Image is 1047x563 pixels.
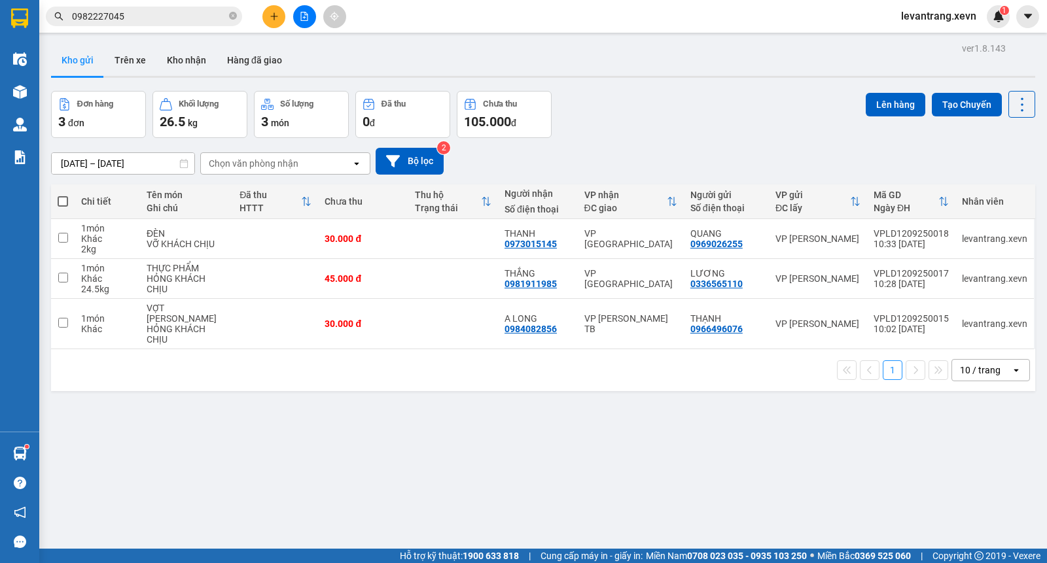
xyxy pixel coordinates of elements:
[11,9,28,28] img: logo-vxr
[14,506,26,519] span: notification
[81,313,133,324] div: 1 món
[408,184,498,219] th: Toggle SortBy
[775,318,861,329] div: VP [PERSON_NAME]
[505,324,557,334] div: 0984082856
[147,263,226,273] div: THỰC PHẨM
[1002,6,1006,15] span: 1
[505,239,557,249] div: 0973015145
[270,12,279,21] span: plus
[147,303,226,324] div: VỢT PIC
[775,203,850,213] div: ĐC lấy
[962,196,1027,207] div: Nhân viên
[867,184,955,219] th: Toggle SortBy
[578,184,684,219] th: Toggle SortBy
[13,447,27,460] img: warehouse-icon
[690,228,762,239] div: QUANG
[874,190,938,200] div: Mã GD
[382,99,406,109] div: Đã thu
[52,153,194,174] input: Select a date range.
[209,157,298,170] div: Chọn văn phòng nhận
[1022,10,1034,22] span: caret-down
[77,99,113,109] div: Đơn hàng
[147,190,226,200] div: Tên món
[962,273,1027,284] div: levantrang.xevn
[993,10,1004,22] img: icon-new-feature
[81,324,133,334] div: Khác
[541,549,643,563] span: Cung cấp máy in - giấy in:
[962,41,1006,56] div: ver 1.8.143
[81,273,133,284] div: Khác
[13,118,27,131] img: warehouse-icon
[104,44,156,76] button: Trên xe
[437,141,450,154] sup: 2
[505,268,571,279] div: THẮNG
[874,268,949,279] div: VPLD1209250017
[25,445,29,449] sup: 1
[584,268,677,289] div: VP [GEOGRAPHIC_DATA]
[68,118,84,128] span: đơn
[817,549,911,563] span: Miền Bắc
[1016,5,1039,28] button: caret-down
[81,196,133,207] div: Chi tiết
[217,44,293,76] button: Hàng đã giao
[463,551,519,561] strong: 1900 633 818
[323,5,346,28] button: aim
[240,203,301,213] div: HTTT
[325,273,401,284] div: 45.000 đ
[874,313,949,324] div: VPLD1209250015
[229,10,237,23] span: close-circle
[81,284,133,294] div: 24.5 kg
[81,223,133,233] div: 1 món
[874,203,938,213] div: Ngày ĐH
[376,148,444,175] button: Bộ lọc
[240,190,301,200] div: Đã thu
[690,203,762,213] div: Số điện thoại
[13,150,27,164] img: solution-icon
[505,204,571,214] div: Số điện thoại
[147,239,226,249] div: VỠ KHÁCH CHỊU
[775,233,861,244] div: VP [PERSON_NAME]
[261,114,268,129] span: 3
[874,239,949,249] div: 10:33 [DATE]
[584,313,677,334] div: VP [PERSON_NAME] TB
[1011,365,1021,375] svg: open
[280,99,313,109] div: Số lượng
[960,364,1001,377] div: 10 / trang
[351,158,362,169] svg: open
[464,114,511,129] span: 105.000
[179,99,219,109] div: Khối lượng
[300,12,309,21] span: file-add
[1000,6,1009,15] sup: 1
[147,228,226,239] div: ĐÈN
[584,190,667,200] div: VP nhận
[874,228,949,239] div: VPLD1209250018
[511,118,516,128] span: đ
[690,268,762,279] div: LƯƠNG
[962,318,1027,329] div: levantrang.xevn
[147,273,226,294] div: HỎNG KHÁCH CHỊU
[690,190,762,200] div: Người gửi
[400,549,519,563] span: Hỗ trợ kỹ thuật:
[810,553,814,558] span: ⚪️
[58,114,65,129] span: 3
[370,118,375,128] span: đ
[690,279,743,289] div: 0336565110
[962,233,1027,244] div: levantrang.xevn
[775,190,850,200] div: VP gửi
[160,114,185,129] span: 26.5
[932,93,1002,116] button: Tạo Chuyến
[81,263,133,273] div: 1 món
[51,44,104,76] button: Kho gửi
[13,52,27,66] img: warehouse-icon
[690,324,743,334] div: 0966496076
[81,244,133,254] div: 2 kg
[505,279,557,289] div: 0981911985
[974,551,984,560] span: copyright
[505,313,571,324] div: A LONG
[81,233,133,244] div: Khác
[325,196,401,207] div: Chưa thu
[147,324,226,345] div: HỎNG KHÁCH CHỊU
[921,549,923,563] span: |
[687,551,807,561] strong: 0708 023 035 - 0935 103 250
[13,85,27,99] img: warehouse-icon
